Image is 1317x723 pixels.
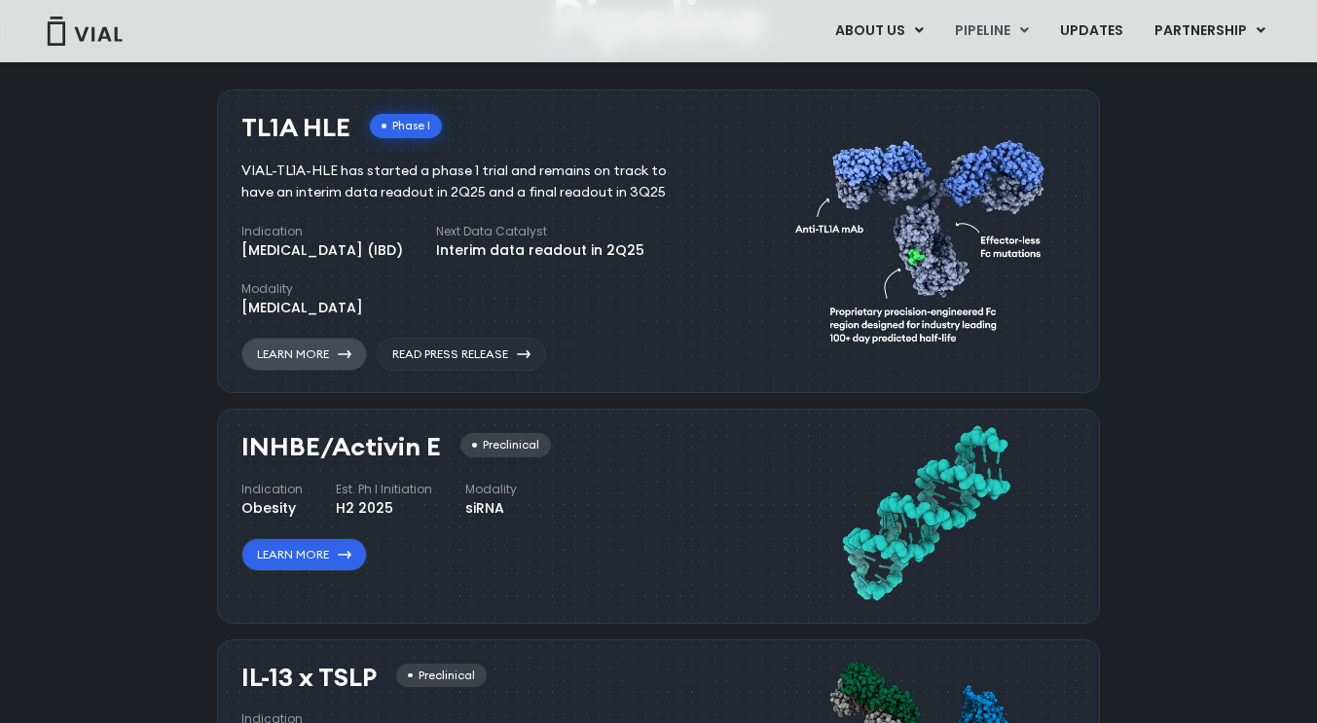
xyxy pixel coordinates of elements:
h3: IL-13 x TSLP [241,664,377,692]
a: UPDATES [1044,15,1138,48]
div: Phase I [370,114,442,138]
h4: Est. Ph I Initiation [336,481,432,498]
div: VIAL-TL1A-HLE has started a phase 1 trial and remains on track to have an interim data readout in... [241,161,696,203]
h3: TL1A HLE [241,114,350,142]
a: Learn More [241,538,367,571]
a: Learn More [241,338,367,371]
div: siRNA [465,498,517,519]
a: Read Press Release [377,338,546,371]
div: Interim data readout in 2Q25 [436,240,644,261]
a: ABOUT USMenu Toggle [820,15,938,48]
h4: Next Data Catalyst [436,223,644,240]
h4: Indication [241,481,303,498]
h4: Modality [241,280,363,298]
div: Preclinical [460,433,551,457]
div: Preclinical [396,664,487,688]
div: [MEDICAL_DATA] (IBD) [241,240,403,261]
div: Obesity [241,498,303,519]
h3: INHBE/Activin E [241,433,441,461]
a: PIPELINEMenu Toggle [939,15,1043,48]
div: [MEDICAL_DATA] [241,298,363,318]
h4: Modality [465,481,517,498]
a: PARTNERSHIPMenu Toggle [1139,15,1281,48]
div: H2 2025 [336,498,432,519]
h4: Indication [241,223,403,240]
img: Vial Logo [46,17,124,46]
img: TL1A antibody diagram. [795,104,1056,372]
